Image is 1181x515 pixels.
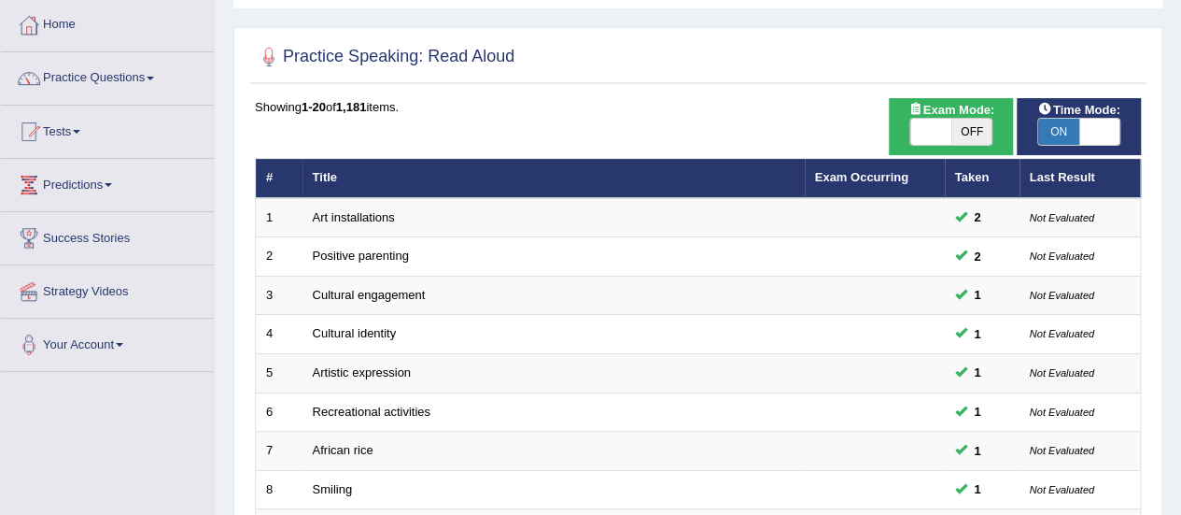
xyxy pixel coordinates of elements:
small: Not Evaluated [1030,212,1094,223]
td: 8 [256,470,302,509]
span: Exam Mode: [901,100,1002,120]
small: Not Evaluated [1030,484,1094,495]
div: Show exams occurring in exams [889,98,1013,155]
span: You can still take this question [967,324,989,344]
td: 6 [256,393,302,432]
div: Showing of items. [255,98,1141,116]
b: 1,181 [336,100,367,114]
b: 1-20 [302,100,326,114]
td: 2 [256,237,302,277]
span: You can still take this question [967,479,989,499]
th: Title [302,159,805,198]
span: You can still take this question [967,207,989,227]
a: Art installations [313,210,395,224]
span: ON [1038,119,1079,145]
a: Tests [1,106,214,152]
th: Last Result [1019,159,1141,198]
span: You can still take this question [967,441,989,461]
a: Practice Questions [1,52,214,99]
a: Your Account [1,319,214,365]
a: Exam Occurring [815,170,908,184]
span: You can still take this question [967,285,989,305]
a: Smiling [313,482,353,496]
a: Success Stories [1,212,214,259]
small: Not Evaluated [1030,445,1094,456]
h2: Practice Speaking: Read Aloud [255,43,514,71]
td: 3 [256,276,302,315]
a: Positive parenting [313,249,409,263]
a: African rice [313,443,373,457]
span: You can still take this question [967,363,989,382]
a: Recreational activities [313,405,430,419]
th: Taken [945,159,1019,198]
span: You can still take this question [967,247,989,266]
a: Cultural engagement [313,288,426,302]
small: Not Evaluated [1030,367,1094,379]
td: 4 [256,315,302,354]
span: You can still take this question [967,402,989,422]
small: Not Evaluated [1030,328,1094,339]
td: 1 [256,198,302,237]
small: Not Evaluated [1030,290,1094,301]
th: # [256,159,302,198]
td: 5 [256,354,302,393]
small: Not Evaluated [1030,407,1094,418]
a: Artistic expression [313,365,411,379]
a: Cultural identity [313,326,397,340]
span: OFF [951,119,992,145]
a: Strategy Videos [1,265,214,312]
td: 7 [256,432,302,471]
small: Not Evaluated [1030,250,1094,262]
span: Time Mode: [1031,100,1128,120]
a: Predictions [1,159,214,206]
